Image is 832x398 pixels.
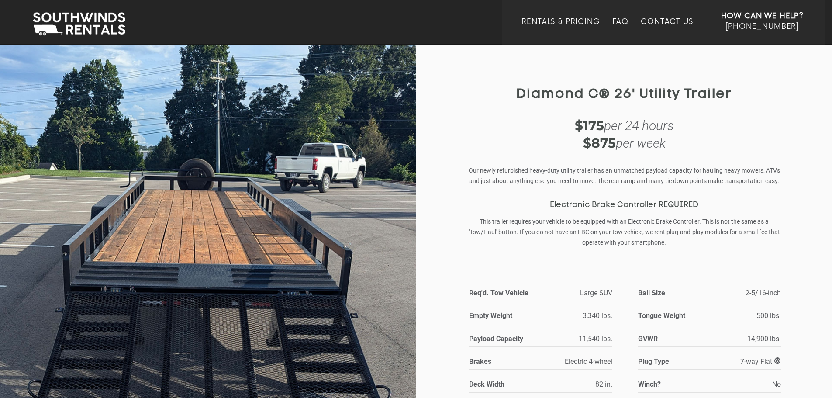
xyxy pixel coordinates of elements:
[638,333,705,345] strong: GVWR
[580,289,612,297] span: Large SUV
[721,11,804,38] a: How Can We Help? [PHONE_NUMBER]
[579,335,612,343] span: 11,540 lbs.
[469,333,536,345] strong: Payload Capacity
[740,357,781,366] span: 7-way Flat
[468,117,780,152] div: per 24 hours per week
[468,201,780,210] h3: Electronic Brake Controller REQUIRED
[469,310,536,322] strong: Empty Weight
[638,310,705,322] strong: Tongue Weight
[612,17,629,45] a: FAQ
[638,378,705,390] strong: Winch?
[772,380,781,388] span: No
[583,135,616,151] strong: $875
[638,356,705,367] strong: Plug Type
[468,165,780,186] p: Our newly refurbished heavy-duty utility trailer has an unmatched payload capacity for hauling he...
[641,17,693,45] a: Contact Us
[565,357,612,366] span: Electric 4-wheel
[638,287,720,299] strong: Ball Size
[575,118,604,134] strong: $175
[521,17,600,45] a: Rentals & Pricing
[468,87,780,102] h1: Diamond C® 26' Utility Trailer
[469,287,551,299] strong: Req'd. Tow Vehicle
[595,380,612,388] span: 82 in.
[469,378,536,390] strong: Deck Width
[583,311,612,320] span: 3,340 lbs.
[721,12,804,21] strong: How Can We Help?
[28,10,130,38] img: Southwinds Rentals Logo
[747,335,781,343] span: 14,900 lbs.
[468,216,780,248] p: This trailer requires your vehicle to be equipped with an Electronic Brake Controller. This is no...
[725,22,799,31] span: [PHONE_NUMBER]
[469,356,536,367] strong: Brakes
[756,311,781,320] span: 500 lbs.
[746,289,781,297] span: 2-5/16-inch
